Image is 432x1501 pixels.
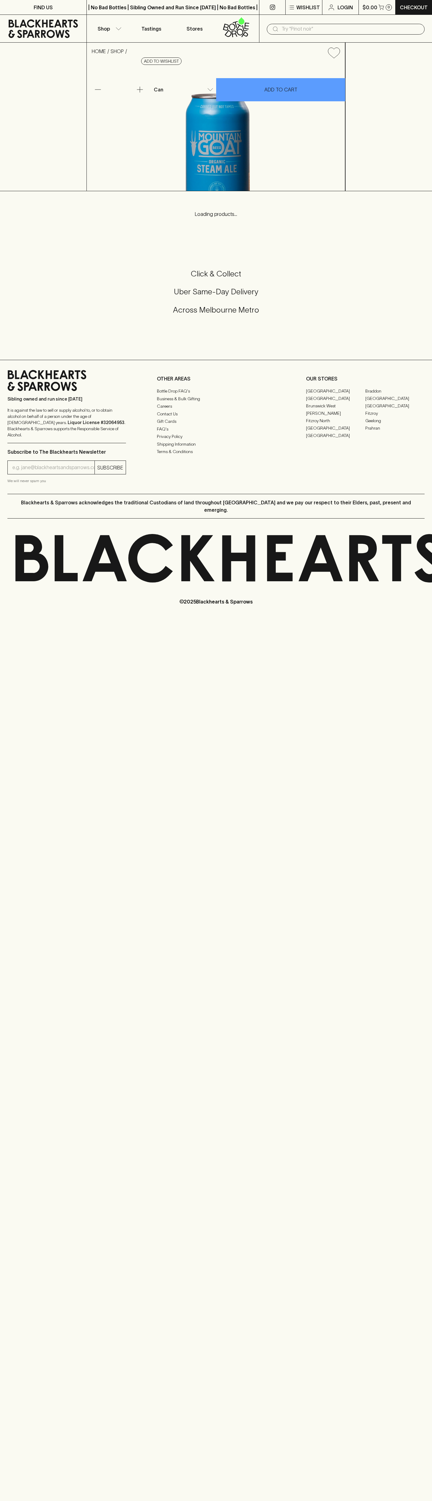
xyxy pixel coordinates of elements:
p: It is against the law to sell or supply alcohol to, or to obtain alcohol on behalf of a person un... [7,407,126,438]
a: SHOP [111,48,124,54]
p: Subscribe to The Blackhearts Newsletter [7,448,126,456]
h5: Across Melbourne Metro [7,305,425,315]
p: 0 [388,6,390,9]
a: Bottle Drop FAQ's [157,388,275,395]
a: Business & Bulk Gifting [157,395,275,402]
a: Careers [157,403,275,410]
a: Braddon [365,387,425,395]
div: Call to action block [7,244,425,347]
p: Stores [187,25,203,32]
a: Prahran [365,424,425,432]
p: Loading products... [6,210,426,218]
a: Tastings [130,15,173,42]
a: [GEOGRAPHIC_DATA] [306,424,365,432]
input: e.g. jane@blackheartsandsparrows.com.au [12,463,94,473]
a: Shipping Information [157,440,275,448]
a: Gift Cards [157,418,275,425]
a: [GEOGRAPHIC_DATA] [306,432,365,439]
img: 3010.png [87,63,345,191]
h5: Click & Collect [7,269,425,279]
button: SUBSCRIBE [95,461,126,474]
p: ADD TO CART [264,86,297,93]
p: Sibling owned and run since [DATE] [7,396,126,402]
p: Wishlist [296,4,320,11]
a: HOME [92,48,106,54]
a: Brunswick West [306,402,365,410]
a: [GEOGRAPHIC_DATA] [365,395,425,402]
a: Contact Us [157,410,275,418]
a: FAQ's [157,425,275,433]
p: Tastings [141,25,161,32]
p: Can [154,86,163,93]
p: $0.00 [363,4,377,11]
strong: Liquor License #32064953 [68,420,124,425]
p: We will never spam you [7,478,126,484]
a: [PERSON_NAME] [306,410,365,417]
a: Fitzroy [365,410,425,417]
a: Terms & Conditions [157,448,275,456]
button: Add to wishlist [325,45,342,61]
button: Add to wishlist [141,57,182,65]
input: Try "Pinot noir" [282,24,420,34]
a: [GEOGRAPHIC_DATA] [306,387,365,395]
a: Geelong [365,417,425,424]
h5: Uber Same-Day Delivery [7,287,425,297]
button: ADD TO CART [216,78,345,101]
a: Fitzroy North [306,417,365,424]
a: Stores [173,15,216,42]
a: [GEOGRAPHIC_DATA] [306,395,365,402]
p: Login [338,4,353,11]
p: OTHER AREAS [157,375,275,382]
p: OUR STORES [306,375,425,382]
p: FIND US [34,4,53,11]
button: Shop [87,15,130,42]
p: SUBSCRIBE [97,464,123,471]
p: Checkout [400,4,428,11]
p: Shop [98,25,110,32]
a: [GEOGRAPHIC_DATA] [365,402,425,410]
div: Can [151,83,216,96]
p: Blackhearts & Sparrows acknowledges the traditional Custodians of land throughout [GEOGRAPHIC_DAT... [12,499,420,514]
a: Privacy Policy [157,433,275,440]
